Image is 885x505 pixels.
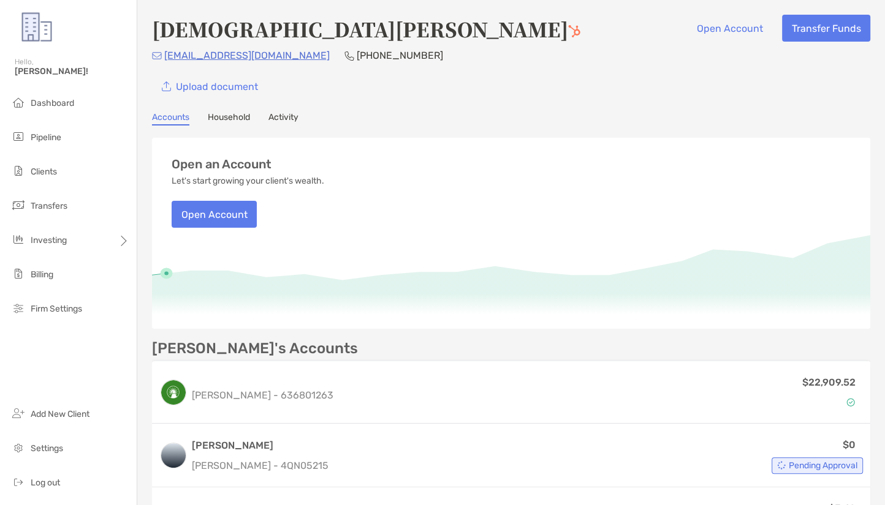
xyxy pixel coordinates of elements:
[568,25,580,37] img: Hubspot Icon
[31,98,74,108] span: Dashboard
[15,66,129,77] span: [PERSON_NAME]!
[11,406,26,421] img: add_new_client icon
[15,5,59,49] img: Zoe Logo
[152,15,580,43] h4: [DEMOGRAPHIC_DATA][PERSON_NAME]
[152,52,162,59] img: Email Icon
[164,48,330,63] p: [EMAIL_ADDRESS][DOMAIN_NAME]
[31,132,61,143] span: Pipeline
[11,474,26,489] img: logout icon
[11,163,26,178] img: clients icon
[162,81,171,92] img: button icon
[344,51,354,61] img: Phone Icon
[11,198,26,212] img: transfers icon
[31,409,89,419] span: Add New Client
[192,438,329,453] h3: [PERSON_NAME]
[192,387,333,403] p: [PERSON_NAME] - 636801263
[777,461,786,469] img: Account Status icon
[152,341,358,356] p: [PERSON_NAME]'s Accounts
[11,440,26,455] img: settings icon
[208,112,250,125] a: Household
[192,458,329,473] p: [PERSON_NAME] - 4QN05215
[31,235,67,245] span: Investing
[172,201,257,228] button: Open Account
[31,304,82,314] span: Firm Settings
[172,157,272,171] h3: Open an Account
[843,437,856,452] p: $0
[357,48,443,63] p: [PHONE_NUMBER]
[789,462,857,469] span: Pending Approval
[11,95,26,110] img: dashboard icon
[31,443,63,454] span: Settings
[568,15,580,43] a: Go to Hubspot Deal
[152,112,189,125] a: Accounts
[802,375,856,390] p: $22,909.52
[782,15,870,42] button: Transfer Funds
[161,443,186,468] img: logo account
[687,15,772,42] button: Open Account
[11,266,26,281] img: billing icon
[161,380,186,405] img: logo account
[11,232,26,247] img: investing icon
[11,129,26,144] img: pipeline icon
[172,176,324,186] p: Let's start growing your client's wealth.
[31,201,67,211] span: Transfers
[268,112,298,125] a: Activity
[31,269,53,280] span: Billing
[152,73,267,100] a: Upload document
[846,398,855,406] img: Account Status icon
[11,301,26,315] img: firm-settings icon
[31,166,57,177] span: Clients
[31,477,60,488] span: Log out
